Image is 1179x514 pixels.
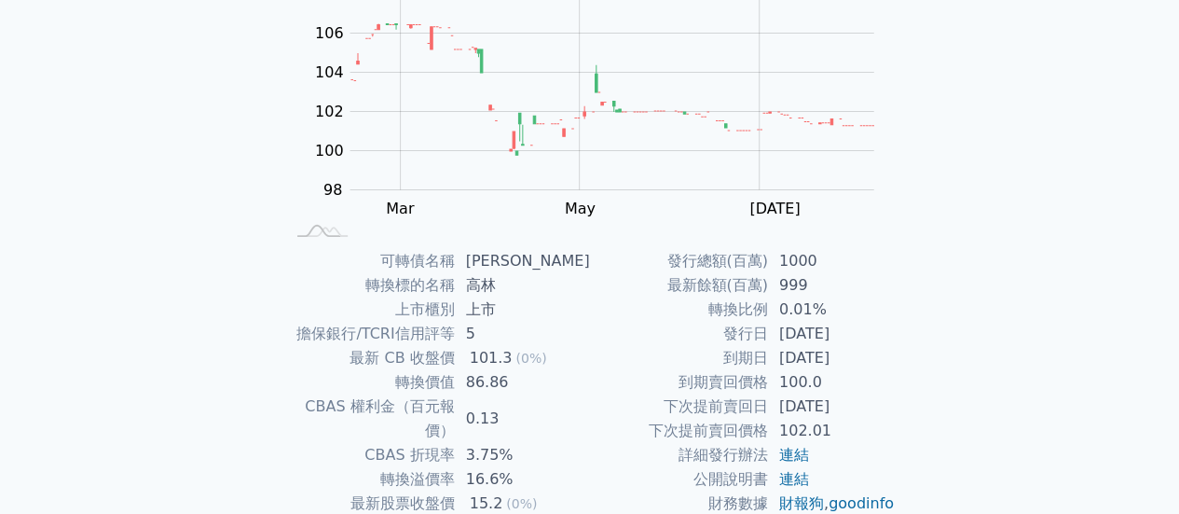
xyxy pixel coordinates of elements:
[779,494,824,512] a: 財報狗
[284,443,455,467] td: CBAS 折現率
[515,351,546,366] span: (0%)
[749,200,800,217] tspan: [DATE]
[590,370,768,395] td: 到期賣回價格
[565,200,596,217] tspan: May
[768,322,896,346] td: [DATE]
[768,298,896,322] td: 0.01%
[768,249,896,273] td: 1000
[590,419,768,443] td: 下次提前賣回價格
[768,346,896,370] td: [DATE]
[284,273,455,298] td: 轉換標的名稱
[590,346,768,370] td: 到期日
[284,249,455,273] td: 可轉債名稱
[284,322,455,346] td: 擔保銀行/TCRI信用評等
[768,419,896,443] td: 102.01
[455,370,590,395] td: 86.86
[466,346,516,370] div: 101.3
[455,443,590,467] td: 3.75%
[590,395,768,419] td: 下次提前賣回日
[455,298,590,322] td: 上市
[455,395,590,443] td: 0.13
[590,467,768,492] td: 公開說明書
[506,496,537,511] span: (0%)
[315,63,344,81] tspan: 104
[284,395,455,443] td: CBAS 權利金（百元報價）
[590,322,768,346] td: 發行日
[455,249,590,273] td: [PERSON_NAME]
[590,249,768,273] td: 發行總額(百萬)
[315,24,344,42] tspan: 106
[779,470,809,488] a: 連結
[284,370,455,395] td: 轉換價值
[323,181,342,199] tspan: 98
[768,273,896,298] td: 999
[768,370,896,395] td: 100.0
[315,142,344,160] tspan: 100
[590,273,768,298] td: 最新餘額(百萬)
[590,443,768,467] td: 詳細發行辦法
[455,322,590,346] td: 5
[779,446,809,464] a: 連結
[284,346,455,370] td: 最新 CB 收盤價
[590,298,768,322] td: 轉換比例
[386,200,415,217] tspan: Mar
[768,395,896,419] td: [DATE]
[829,494,894,512] a: goodinfo
[455,467,590,492] td: 16.6%
[455,273,590,298] td: 高林
[284,467,455,492] td: 轉換溢價率
[315,103,344,120] tspan: 102
[284,298,455,322] td: 上市櫃別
